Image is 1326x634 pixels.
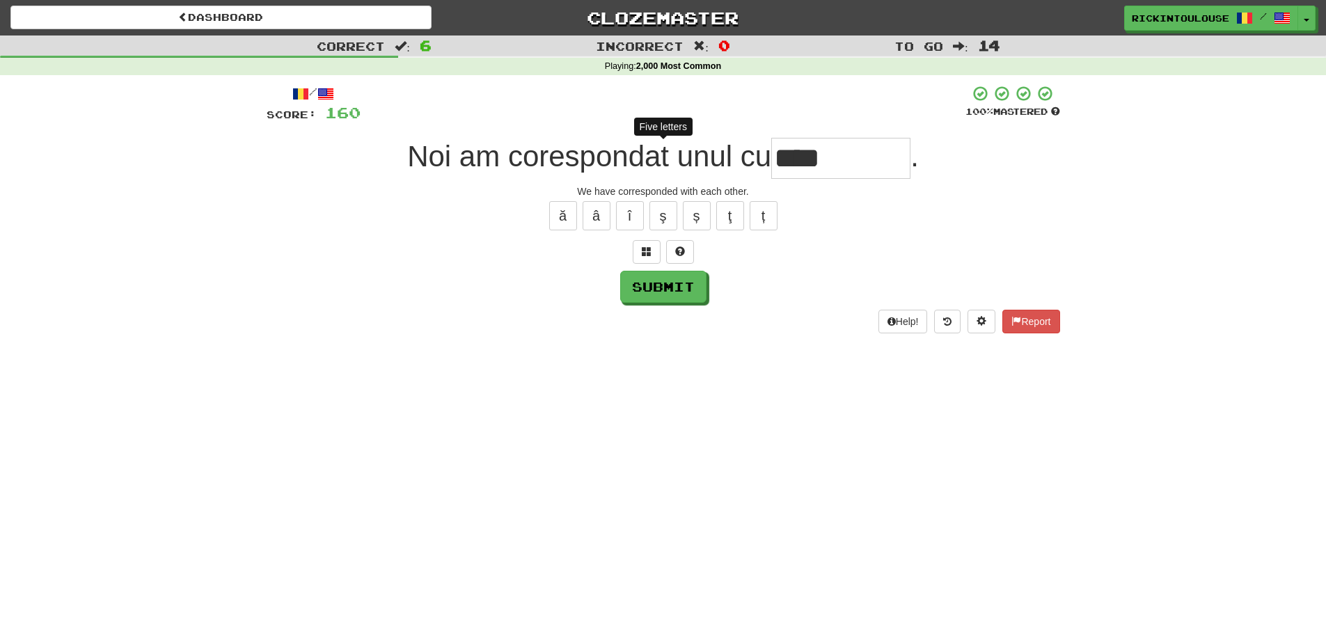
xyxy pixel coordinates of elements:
[683,201,711,230] button: ș
[620,271,707,303] button: Submit
[1002,310,1059,333] button: Report
[420,37,432,54] span: 6
[267,109,317,120] span: Score:
[1124,6,1298,31] a: RickinToulouse /
[267,85,361,102] div: /
[910,140,919,173] span: .
[693,40,709,52] span: :
[395,40,410,52] span: :
[325,104,361,121] span: 160
[10,6,432,29] a: Dashboard
[965,106,1060,118] div: Mastered
[596,39,684,53] span: Incorrect
[549,201,577,230] button: ă
[666,240,694,264] button: Single letter hint - you only get 1 per sentence and score half the points! alt+h
[894,39,943,53] span: To go
[616,201,644,230] button: î
[583,201,610,230] button: â
[267,184,1060,198] div: We have corresponded with each other.
[978,37,1000,54] span: 14
[878,310,928,333] button: Help!
[1260,11,1267,21] span: /
[934,310,961,333] button: Round history (alt+y)
[718,37,730,54] span: 0
[317,39,385,53] span: Correct
[649,201,677,230] button: ş
[750,201,778,230] button: ț
[407,140,771,173] span: Noi am corespondat unul cu
[716,201,744,230] button: ţ
[633,240,661,264] button: Switch sentence to multiple choice alt+p
[1132,12,1229,24] span: RickinToulouse
[953,40,968,52] span: :
[634,118,693,136] div: Five letters
[965,106,993,117] span: 100 %
[636,61,721,71] strong: 2,000 Most Common
[452,6,874,30] a: Clozemaster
